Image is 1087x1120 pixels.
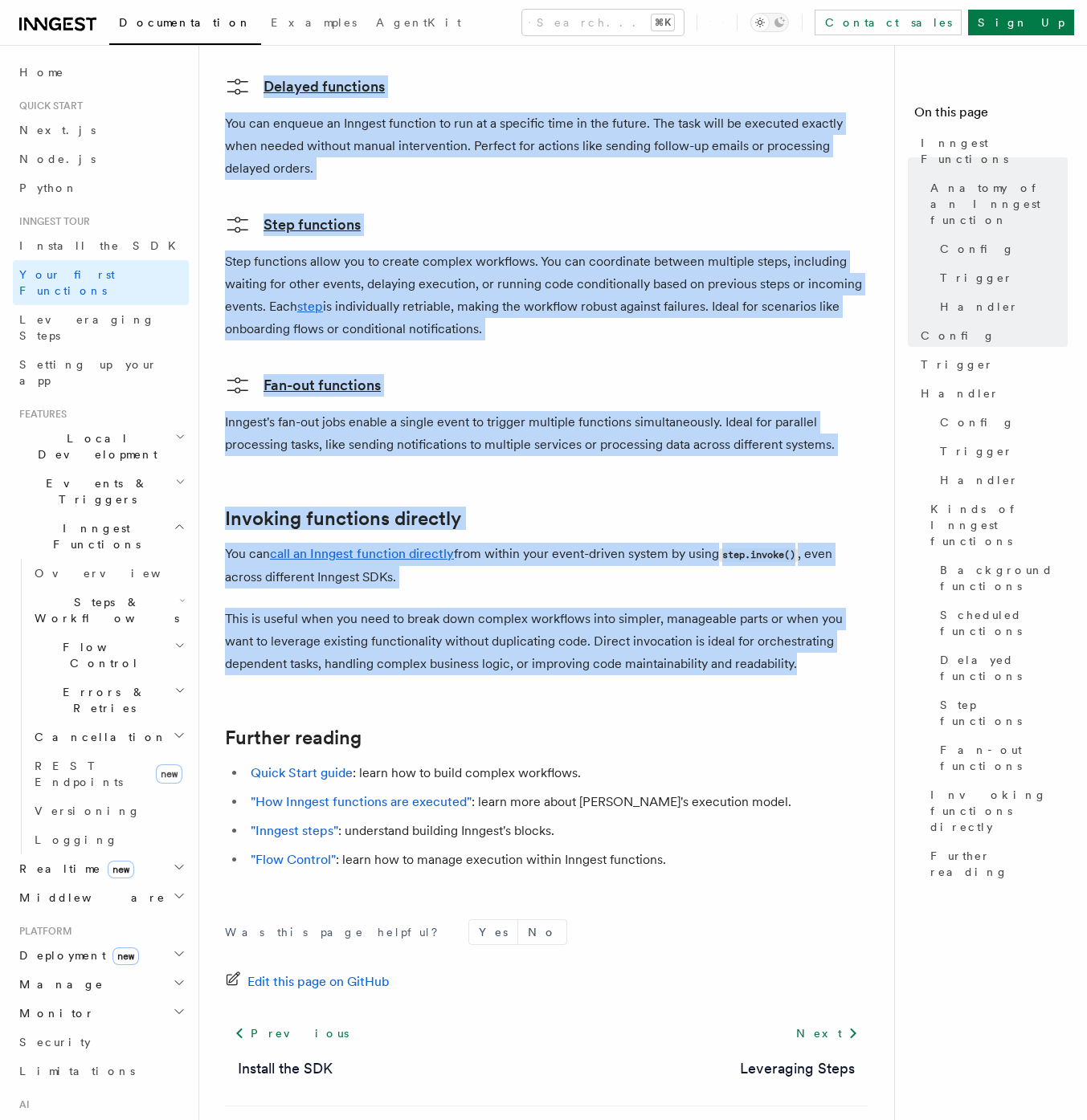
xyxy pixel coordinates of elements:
span: Versioning [35,804,141,817]
button: Realtimenew [13,854,189,883]
a: Python [13,173,189,202]
span: REST Endpoints [35,760,123,788]
span: Config [921,328,995,344]
a: Inngest Functions [914,128,1068,173]
code: step.invoke() [719,548,798,562]
span: new [156,764,182,784]
span: Quick start [13,100,83,112]
span: Realtime [13,861,134,877]
span: Flow Control [28,639,174,671]
a: Invoking functions directly [924,780,1068,841]
a: Scheduled functions [934,601,1068,646]
span: Python [19,181,78,194]
a: AgentKit [366,5,471,43]
button: Deploymentnew [13,941,189,970]
p: You can enqueue an Inngest function to run at a specific time in the future. The task will be exe... [225,112,868,180]
a: Examples [261,5,366,43]
span: Anatomy of an Inngest function [930,180,1068,228]
a: Config [934,408,1068,437]
a: Trigger [914,350,1068,379]
li: : understand building Inngest's blocks. [246,820,868,842]
a: "Flow Control" [251,852,336,867]
span: Inngest Functions [13,520,174,552]
a: Install the SDK [238,1057,333,1080]
a: Node.js [13,145,189,173]
span: Handler [940,299,1019,315]
a: Config [934,234,1068,263]
span: Logging [35,833,118,846]
span: Background functions [940,562,1068,594]
span: Next.js [19,124,96,136]
a: call an Inngest function directly [270,546,454,561]
span: AgentKit [376,16,461,29]
button: Local Development [13,424,189,469]
a: Setting up your app [13,350,189,395]
span: Kinds of Inngest functions [930,501,1068,549]
a: Leveraging Steps [740,1057,855,1080]
a: Previous [225,1019,358,1048]
a: Trigger [934,437,1068,466]
button: Events & Triggers [13,469,189,514]
button: Middleware [13,883,189,912]
button: Steps & Workflows [28,588,189,633]
a: Config [914,321,1068,350]
span: Config [940,414,1015,430]
span: Limitations [19,1065,135,1077]
span: Documentation [119,16,251,29]
a: Delayed functions [934,646,1068,690]
span: Trigger [921,356,994,373]
span: Inngest Functions [921,135,1068,167]
span: Further reading [930,848,1068,880]
span: Trigger [940,270,1013,286]
span: Edit this page on GitHub [247,971,390,993]
a: Handler [934,292,1068,321]
a: Your first Functions [13,260,189,305]
button: Yes [469,920,517,944]
button: Monitor [13,999,189,1028]
li: : learn how to manage execution within Inngest functions. [246,849,868,871]
span: Middleware [13,890,166,906]
p: You can from within your event-driven system by using , even across different Inngest SDKs. [225,543,868,589]
a: Sign Up [968,10,1074,35]
span: Leveraging Steps [19,313,155,342]
span: Node.js [19,153,96,165]
span: Setting up your app [19,358,157,387]
span: AI [13,1098,30,1111]
kbd: ⌘K [652,14,674,31]
li: : learn more about [PERSON_NAME]'s execution model. [246,791,868,813]
a: step [297,299,323,314]
span: new [112,947,139,965]
a: Next.js [13,116,189,145]
span: Step functions [940,697,1068,729]
span: Scheduled functions [940,607,1068,639]
a: "How Inngest functions are executed" [251,794,472,809]
a: Fan-out functions [934,735,1068,780]
span: Your first Functions [19,268,115,297]
a: Versioning [28,796,189,825]
button: Toggle dark mode [750,13,789,32]
a: Edit this page on GitHub [225,971,390,993]
span: Platform [13,925,72,938]
button: No [518,920,566,944]
p: This is useful when you need to break down complex workflows into simpler, manageable parts or wh... [225,608,868,675]
span: Security [19,1036,91,1049]
span: new [108,861,134,878]
span: Events & Triggers [13,475,175,507]
p: Inngest's fan-out jobs enable a single event to trigger multiple functions simultaneously. Ideal ... [225,411,868,456]
button: Search...⌘K [522,10,684,35]
a: Anatomy of an Inngest function [924,173,1068,234]
p: Step functions allow you to create complex workflows. You can coordinate between multiple steps, ... [225,250,868,340]
span: Monitor [13,1005,95,1021]
span: Install the SDK [19,239,186,252]
a: Further reading [924,841,1068,886]
span: Steps & Workflows [28,594,179,626]
div: Inngest Functions [13,559,189,854]
span: Manage [13,976,104,992]
button: Errors & Retries [28,678,189,723]
a: Further reading [225,727,362,749]
button: Manage [13,970,189,999]
a: Trigger [934,263,1068,292]
h4: On this page [914,103,1068,128]
a: Next [787,1019,868,1048]
a: Overview [28,559,189,588]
